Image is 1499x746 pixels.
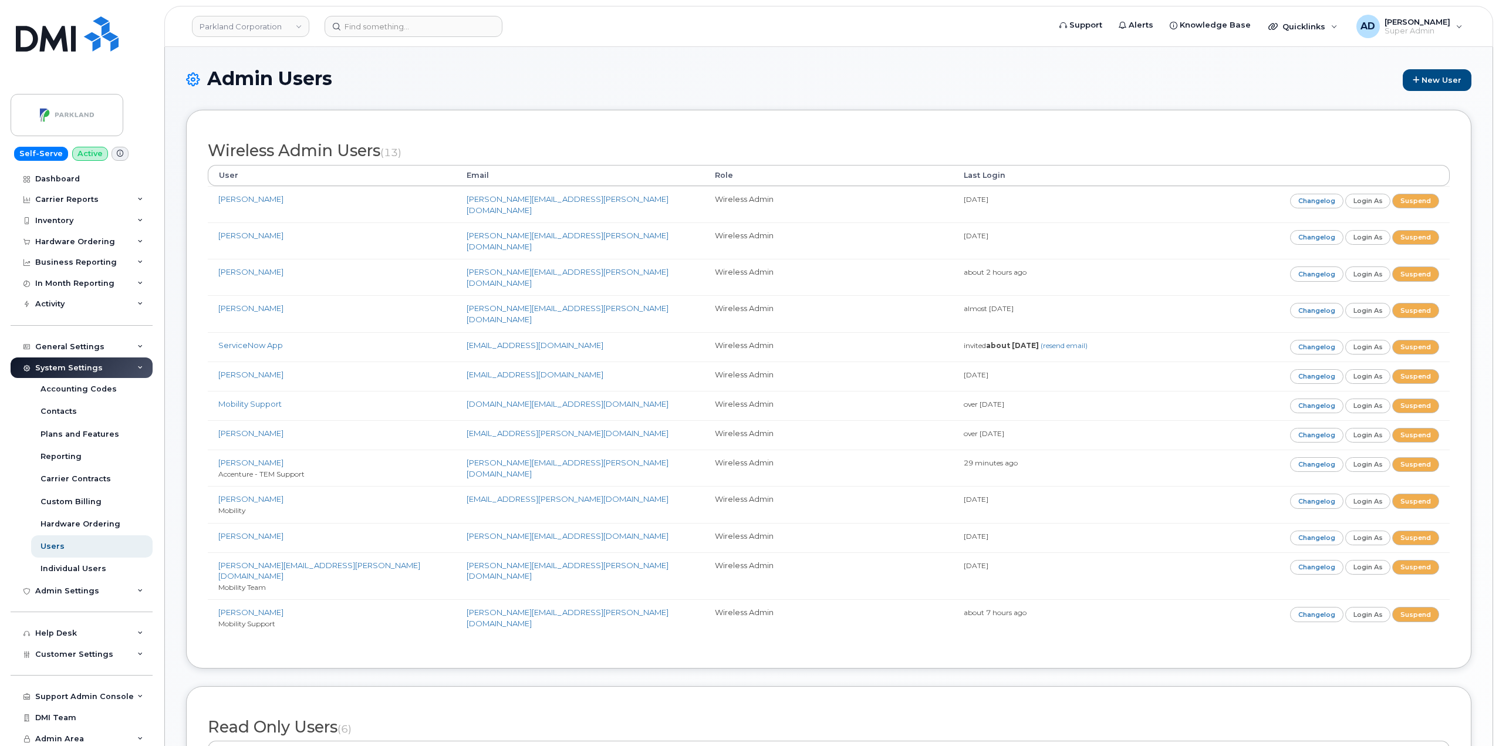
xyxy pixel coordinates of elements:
[467,607,669,628] a: [PERSON_NAME][EMAIL_ADDRESS][PERSON_NAME][DOMAIN_NAME]
[1345,560,1391,575] a: Login as
[1290,531,1343,545] a: Changelog
[964,561,988,570] small: [DATE]
[208,718,1450,736] h2: Read Only Users
[704,486,953,522] td: Wireless Admin
[208,165,456,186] th: User
[218,506,245,515] small: Mobility
[1345,399,1391,413] a: Login as
[1345,369,1391,384] a: Login as
[218,583,266,592] small: Mobility Team
[964,370,988,379] small: [DATE]
[704,420,953,450] td: Wireless Admin
[964,195,988,204] small: [DATE]
[1345,230,1391,245] a: Login as
[964,458,1018,467] small: 29 minutes ago
[1290,230,1343,245] a: Changelog
[704,450,953,486] td: Wireless Admin
[218,399,282,409] a: Mobility Support
[964,429,1004,438] small: over [DATE]
[953,165,1201,186] th: Last Login
[1290,369,1343,384] a: Changelog
[704,362,953,391] td: Wireless Admin
[218,340,283,350] a: ServiceNow App
[1290,303,1343,318] a: Changelog
[1290,494,1343,508] a: Changelog
[218,428,283,438] a: [PERSON_NAME]
[218,370,283,379] a: [PERSON_NAME]
[218,561,420,581] a: [PERSON_NAME][EMAIL_ADDRESS][PERSON_NAME][DOMAIN_NAME]
[186,68,1471,91] h1: Admin Users
[704,186,953,222] td: Wireless Admin
[1345,303,1391,318] a: Login as
[1290,399,1343,413] a: Changelog
[704,332,953,362] td: Wireless Admin
[208,142,1450,160] h2: Wireless Admin Users
[1290,194,1343,208] a: Changelog
[1290,560,1343,575] a: Changelog
[218,231,283,240] a: [PERSON_NAME]
[1345,266,1391,281] a: Login as
[467,267,669,288] a: [PERSON_NAME][EMAIL_ADDRESS][PERSON_NAME][DOMAIN_NAME]
[964,268,1027,276] small: about 2 hours ago
[1392,494,1439,508] a: Suspend
[964,304,1014,313] small: almost [DATE]
[1392,457,1439,472] a: Suspend
[218,303,283,313] a: [PERSON_NAME]
[467,458,669,478] a: [PERSON_NAME][EMAIL_ADDRESS][PERSON_NAME][DOMAIN_NAME]
[218,194,283,204] a: [PERSON_NAME]
[1392,266,1439,281] a: Suspend
[1345,340,1391,355] a: Login as
[704,222,953,259] td: Wireless Admin
[1290,428,1343,443] a: Changelog
[964,400,1004,409] small: over [DATE]
[964,231,988,240] small: [DATE]
[467,231,669,251] a: [PERSON_NAME][EMAIL_ADDRESS][PERSON_NAME][DOMAIN_NAME]
[1392,607,1439,622] a: Suspend
[467,194,669,215] a: [PERSON_NAME][EMAIL_ADDRESS][PERSON_NAME][DOMAIN_NAME]
[1290,340,1343,355] a: Changelog
[1345,194,1391,208] a: Login as
[964,608,1027,617] small: about 7 hours ago
[1345,457,1391,472] a: Login as
[1290,607,1343,622] a: Changelog
[1345,428,1391,443] a: Login as
[380,146,401,158] small: (13)
[1345,531,1391,545] a: Login as
[704,599,953,636] td: Wireless Admin
[704,391,953,420] td: Wireless Admin
[964,495,988,504] small: [DATE]
[1392,340,1439,355] a: Suspend
[218,458,283,467] a: [PERSON_NAME]
[467,303,669,324] a: [PERSON_NAME][EMAIL_ADDRESS][PERSON_NAME][DOMAIN_NAME]
[467,370,603,379] a: [EMAIL_ADDRESS][DOMAIN_NAME]
[1392,303,1439,318] a: Suspend
[986,341,1039,350] strong: about [DATE]
[467,494,669,504] a: [EMAIL_ADDRESS][PERSON_NAME][DOMAIN_NAME]
[964,532,988,541] small: [DATE]
[1345,494,1391,508] a: Login as
[218,470,305,478] small: Accenture - TEM Support
[704,165,953,186] th: Role
[1392,560,1439,575] a: Suspend
[1392,428,1439,443] a: Suspend
[704,259,953,295] td: Wireless Admin
[337,723,352,735] small: (6)
[218,619,275,628] small: Mobility Support
[704,295,953,332] td: Wireless Admin
[218,267,283,276] a: [PERSON_NAME]
[1392,531,1439,545] a: Suspend
[1392,399,1439,413] a: Suspend
[1392,230,1439,245] a: Suspend
[456,165,704,186] th: Email
[704,523,953,552] td: Wireless Admin
[467,531,669,541] a: [PERSON_NAME][EMAIL_ADDRESS][DOMAIN_NAME]
[467,561,669,581] a: [PERSON_NAME][EMAIL_ADDRESS][PERSON_NAME][DOMAIN_NAME]
[467,428,669,438] a: [EMAIL_ADDRESS][PERSON_NAME][DOMAIN_NAME]
[1403,69,1471,91] a: New User
[467,399,669,409] a: [DOMAIN_NAME][EMAIL_ADDRESS][DOMAIN_NAME]
[1290,457,1343,472] a: Changelog
[218,531,283,541] a: [PERSON_NAME]
[218,607,283,617] a: [PERSON_NAME]
[218,494,283,504] a: [PERSON_NAME]
[704,552,953,600] td: Wireless Admin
